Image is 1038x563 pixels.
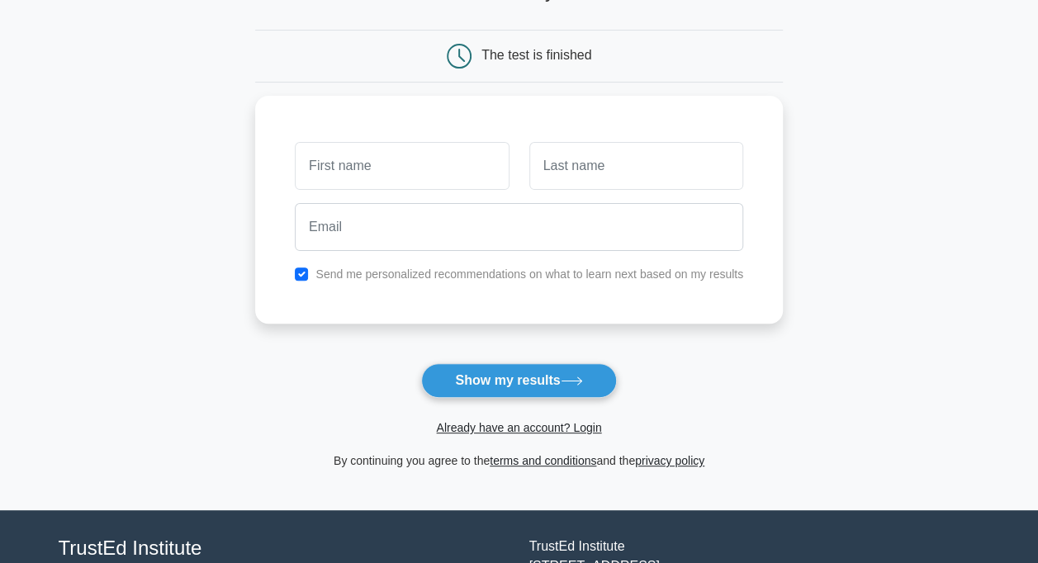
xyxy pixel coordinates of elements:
[59,537,510,561] h4: TrustEd Institute
[421,363,616,398] button: Show my results
[481,48,591,62] div: The test is finished
[295,203,743,251] input: Email
[490,454,596,467] a: terms and conditions
[529,142,743,190] input: Last name
[295,142,509,190] input: First name
[635,454,704,467] a: privacy policy
[315,267,743,281] label: Send me personalized recommendations on what to learn next based on my results
[436,421,601,434] a: Already have an account? Login
[245,451,793,471] div: By continuing you agree to the and the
